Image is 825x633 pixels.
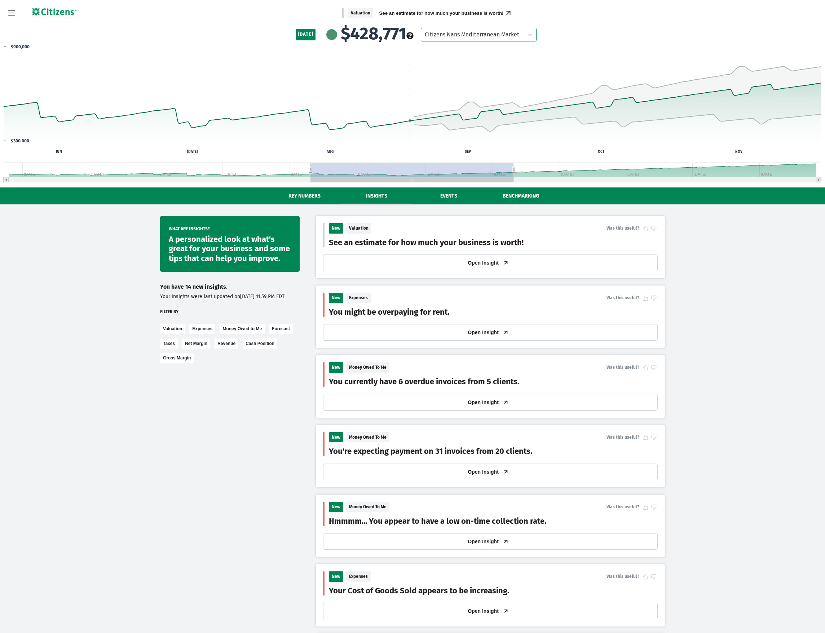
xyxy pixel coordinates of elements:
text: JUN [56,150,62,154]
span: Money Owed To Me [346,362,389,373]
span: Was this useful? [606,574,639,579]
span: Was this useful? [606,365,639,370]
span: Valuation [346,223,371,234]
svg: Menu [7,9,16,17]
button: Forecast [269,324,293,334]
img: logo [30,6,79,18]
button: Open Insight [323,603,658,619]
button: Expenses [189,324,215,334]
button: Money Owed to Me [220,324,265,334]
text: SEP [465,150,471,154]
button: Events [412,187,485,204]
span: New [329,571,343,582]
span: New [329,432,343,443]
p: Your insights were last updated on [DATE] 11:59 PM EDT [160,293,300,300]
text: OCT [598,150,605,154]
span: [DATE] [296,29,316,40]
button: Open Insight [323,324,658,341]
span: Expenses [346,571,371,582]
span: New [329,502,343,512]
button: You're expecting payment on 31 invoices from 20 clients. [329,447,532,456]
span: Was this useful? [606,295,639,300]
button: You might be overpaying for rent. [329,307,449,317]
button: Revenue [215,338,238,349]
span: New [329,223,343,234]
text: $900,000 [11,44,30,49]
button: Key Numbers [268,187,340,204]
button: Open Insight [323,394,658,411]
button: see more about your cashflow projection [406,32,414,40]
button: Open Insight [323,464,658,480]
span: Was this useful? [606,435,639,440]
span: Money Owed To Me [346,432,389,443]
span: Was this useful? [606,226,639,231]
span: Expenses [346,293,371,303]
div: Filter by [160,309,300,315]
button: See an estimate for how much your business is worth! [329,238,524,247]
button: Insights [340,187,412,204]
span: What are insights? [169,226,210,235]
button: Open Insight [323,254,658,271]
button: Net Margin [182,338,210,349]
text: NOV [735,150,742,154]
button: Hmmmm... You appear to have a low on-time collection rate. [329,517,546,526]
text: $300,000 [11,138,29,143]
span: New [329,293,343,303]
button: Open Insight [323,533,658,550]
button: Taxes [160,338,178,349]
button: Your Cost of Goods Sold appears to be increasing. [329,586,509,596]
button: Benchmarking [485,187,557,204]
span: Was this useful? [606,504,639,509]
span: Money Owed To Me [346,502,389,512]
text: [DATE] [187,149,198,154]
button: Valuation [160,324,185,334]
button: open promoted insight [504,8,513,18]
button: Gross Margin [160,353,194,363]
button: Cash Position [243,338,277,349]
span: $428,771 [341,25,414,42]
span: Valuation [348,8,373,18]
g: Past/Projected Data, series 1 of 4 with 186 data points. Y axis, values. X axis, Time. [5,83,820,130]
div: A personalized look at what's great for your business and some tips that can help you improve. [169,235,291,263]
span: New [329,362,343,373]
text: AUG [326,150,334,154]
span: You have 14 new insights. [160,283,228,290]
button: You currently have 6 overdue invoices from 5 clients. [329,377,519,386]
button: See an estimate for how much your business is worth! [379,10,503,16]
